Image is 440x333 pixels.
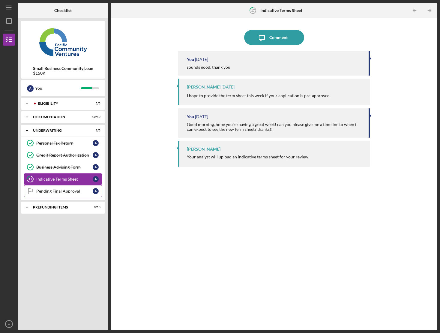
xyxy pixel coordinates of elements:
div: 5 / 5 [90,102,100,105]
div: You [187,57,194,62]
div: Underwriting [33,129,85,132]
div: Personal Tax Return [36,141,93,145]
div: A [93,176,99,182]
div: A [93,152,99,158]
div: 10 / 10 [90,115,100,119]
a: Personal Tax ReturnA [24,137,102,149]
button: Comment [244,30,304,45]
div: A [93,140,99,146]
div: A [93,164,99,170]
tspan: 17 [251,8,255,12]
div: Business Advising Form [36,165,93,169]
div: A [27,85,34,92]
a: Credit Report AuthorizationA [24,149,102,161]
div: Prefunding Items [33,205,85,209]
div: A [93,188,99,194]
img: Product logo [21,24,105,60]
div: You [187,114,194,119]
text: A [8,322,10,326]
b: Checklist [54,8,72,13]
a: Pending Final ApprovalA [24,185,102,197]
div: [PERSON_NAME] [187,147,220,151]
div: 0 / 10 [90,205,100,209]
p: I hope to provide the term sheet this week if your application is pre-approved. [187,92,331,99]
a: 17Indicative Terms SheetA [24,173,102,185]
div: Your analyst will upload an indicative terms sheet for your review. [187,154,309,159]
div: You [35,83,81,93]
button: A [3,318,15,330]
time: 2025-08-06 13:03 [195,114,208,119]
div: Documentation [33,115,85,119]
a: Business Advising FormA [24,161,102,173]
b: Indicative Terms Sheet [260,8,302,13]
time: 2025-08-07 17:58 [195,57,208,62]
tspan: 17 [28,177,32,181]
div: Good morning, hope you're having a great week! can you please give me a timeline to when i can ex... [187,122,362,132]
div: $150K [33,71,93,76]
div: sounds good, thank you [187,65,230,70]
div: Comment [269,30,288,45]
div: Credit Report Authorization [36,153,93,157]
div: Pending Final Approval [36,189,93,193]
div: Eligibility [38,102,85,105]
div: Indicative Terms Sheet [36,177,93,181]
div: 3 / 5 [90,129,100,132]
time: 2025-08-07 17:35 [221,85,235,89]
div: [PERSON_NAME] [187,85,220,89]
b: Small Business Community Loan [33,66,93,71]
